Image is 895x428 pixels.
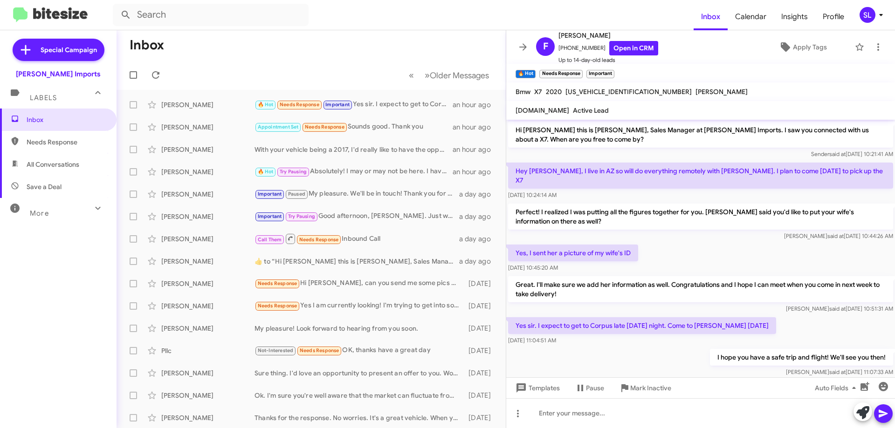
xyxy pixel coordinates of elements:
button: Apply Tags [755,39,850,55]
span: [US_VEHICLE_IDENTIFICATION_NUMBER] [565,88,692,96]
a: Profile [815,3,852,30]
span: Needs Response [27,137,106,147]
div: OK, thanks have a great day [255,345,464,356]
span: said at [829,305,846,312]
div: [PERSON_NAME] [161,391,255,400]
div: SL [860,7,875,23]
div: Pllc [161,346,255,355]
span: Not-Interested [258,347,294,353]
span: 🔥 Hot [258,169,274,175]
div: a day ago [459,234,498,244]
div: [PERSON_NAME] [161,413,255,422]
div: [PERSON_NAME] [161,122,255,132]
a: Insights [774,3,815,30]
div: [DATE] [464,324,498,333]
div: an hour ago [453,122,498,132]
span: Important [258,213,282,219]
div: [PERSON_NAME] [161,368,255,378]
h1: Inbox [130,38,164,53]
span: Active Lead [573,106,609,115]
div: [DATE] [464,346,498,355]
div: [DATE] [464,391,498,400]
span: « [409,69,414,81]
div: Yes I am currently looking! I'm trying to get into something with a cheaper payment can you tell ... [255,300,464,311]
a: Open in CRM [609,41,658,55]
input: Search [113,4,309,26]
span: Needs Response [280,102,319,108]
span: [DATE] 10:45:20 AM [508,264,558,271]
div: [PERSON_NAME] [161,100,255,109]
span: Call Them [258,237,282,243]
nav: Page navigation example [404,66,495,85]
span: X7 [534,88,542,96]
span: More [30,209,49,217]
span: Paused [288,191,305,197]
span: Labels [30,94,57,102]
span: 🔥 Hot [258,102,274,108]
span: Mark Inactive [630,380,671,396]
span: F [543,39,548,54]
span: said at [829,368,846,375]
div: [PERSON_NAME] Imports [16,69,101,79]
div: Ok. I'm sure you're well aware that the market can fluctuate from month to month. I don't believe... [255,391,464,400]
div: [DATE] [464,368,498,378]
div: a day ago [459,257,498,266]
p: Great. I'll make sure we add her information as well. Congratulations and I hope I can meet when ... [508,276,893,302]
span: Up to 14-day-old leads [558,55,658,65]
div: [PERSON_NAME] [161,167,255,177]
span: Sender [DATE] 10:21:41 AM [811,150,893,157]
a: Special Campaign [13,39,104,61]
div: an hour ago [453,145,498,154]
div: an hour ago [453,100,498,109]
span: Try Pausing [280,169,307,175]
div: a day ago [459,190,498,199]
div: Absolutely! I may or may not be here. I have to head out of town right around that time. However,... [255,166,453,177]
div: Inbound Call [255,233,459,245]
div: [DATE] [464,413,498,422]
div: [PERSON_NAME] [161,212,255,221]
div: [PERSON_NAME] [161,145,255,154]
span: » [425,69,430,81]
span: Important [258,191,282,197]
span: [PERSON_NAME] [695,88,748,96]
p: Yes sir. I expect to get to Corpus late [DATE] night. Come to [PERSON_NAME] [DATE] [508,317,776,334]
p: I hope you have a safe trip and flight! We'll see you then! [710,349,893,366]
div: [PERSON_NAME] [161,190,255,199]
small: Important [586,70,614,78]
button: Templates [506,380,567,396]
div: [PERSON_NAME] [161,234,255,244]
span: said at [827,232,844,239]
span: Pause [586,380,604,396]
button: Pause [567,380,612,396]
span: [PERSON_NAME] [DATE] 11:07:33 AM [786,368,893,375]
span: [DOMAIN_NAME] [516,106,569,115]
div: [DATE] [464,301,498,311]
small: 🔥 Hot [516,70,536,78]
span: Inbox [694,3,728,30]
small: Needs Response [539,70,582,78]
div: Thanks for the response. No worries. It's a great vehicle. When you're ready, we'll be here to as... [255,413,464,422]
div: ​👍​ to “ Hi [PERSON_NAME] this is [PERSON_NAME], Sales Manager at [PERSON_NAME] Imports. Thanks f... [255,257,459,266]
div: [PERSON_NAME] [161,324,255,333]
span: All Conversations [27,160,79,169]
div: Good afternoon, [PERSON_NAME]. Just wanted to check in with you to see if you've had an opportuni... [255,211,459,222]
span: Needs Response [258,280,297,286]
span: Needs Response [258,303,297,309]
span: [DATE] 11:04:51 AM [508,337,556,344]
span: Try Pausing [288,213,315,219]
button: Next [419,66,495,85]
span: Needs Response [305,124,344,130]
div: a day ago [459,212,498,221]
span: Apply Tags [793,39,827,55]
span: [DATE] 10:24:14 AM [508,191,557,198]
span: Appointment Set [258,124,299,130]
div: Yes sir. I expect to get to Corpus late [DATE] night. Come to [PERSON_NAME] [DATE] [255,99,453,110]
div: With your vehicle being a 2017, I'd really like to have the opportunity to take a look at it in p... [255,145,453,154]
button: Previous [403,66,420,85]
span: [PERSON_NAME] [DATE] 10:51:31 AM [786,305,893,312]
p: Yes, I sent her a picture of my wife's ID [508,245,638,261]
p: Perfect! I realized I was putting all the figures together for you. [PERSON_NAME] said you'd like... [508,204,893,230]
span: [PERSON_NAME] [DATE] 10:44:26 AM [784,232,893,239]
